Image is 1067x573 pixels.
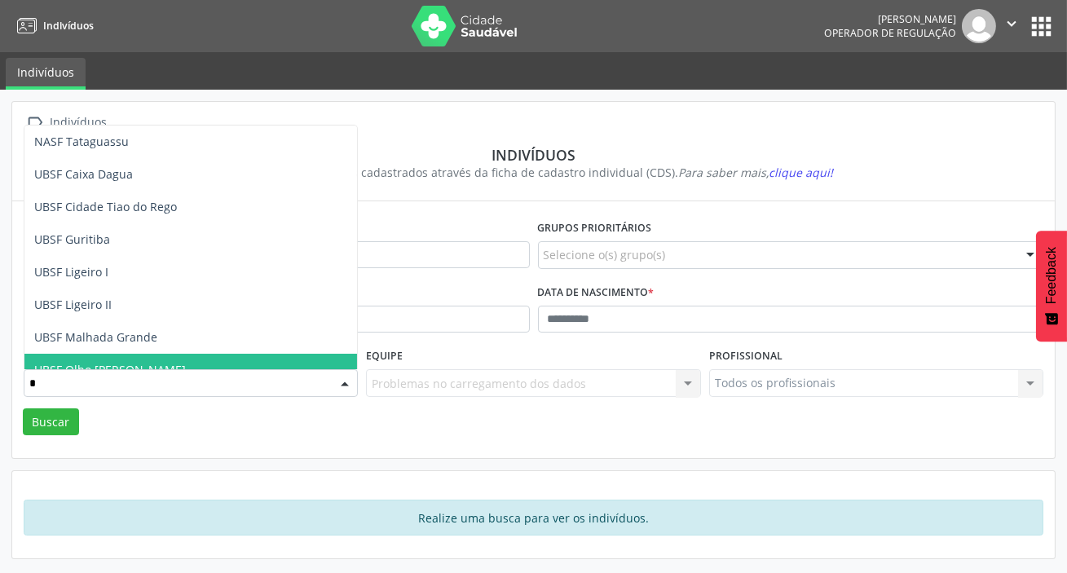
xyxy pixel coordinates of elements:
[1036,231,1067,342] button: Feedback - Mostrar pesquisa
[996,9,1027,43] button: 
[769,165,833,180] span: clique aqui!
[43,19,94,33] span: Indivíduos
[544,246,666,263] span: Selecione o(s) grupo(s)
[678,165,833,180] i: Para saber mais,
[24,500,1043,536] div: Realize uma busca para ver os indivíduos.
[34,231,110,247] span: UBSF Guritiba
[34,362,186,377] span: UBSF Olho [PERSON_NAME]
[1003,15,1021,33] i: 
[23,408,79,436] button: Buscar
[24,111,110,134] a:  Indivíduos
[824,12,956,26] div: [PERSON_NAME]
[34,329,157,345] span: UBSF Malhada Grande
[35,164,1032,181] div: Visualize os indivíduos cadastrados através da ficha de cadastro individual (CDS).
[538,280,655,306] label: Data de nascimento
[6,58,86,90] a: Indivíduos
[34,199,177,214] span: UBSF Cidade Tiao do Rego
[709,344,783,369] label: Profissional
[34,166,133,182] span: UBSF Caixa Dagua
[366,344,403,369] label: Equipe
[962,9,996,43] img: img
[24,111,47,134] i: 
[1044,247,1059,304] span: Feedback
[538,216,652,241] label: Grupos prioritários
[35,146,1032,164] div: Indivíduos
[34,264,108,280] span: UBSF Ligeiro I
[1027,12,1056,41] button: apps
[34,297,112,312] span: UBSF Ligeiro II
[34,134,129,149] span: NASF Tataguassu
[824,26,956,40] span: Operador de regulação
[47,111,110,134] div: Indivíduos
[11,12,94,39] a: Indivíduos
